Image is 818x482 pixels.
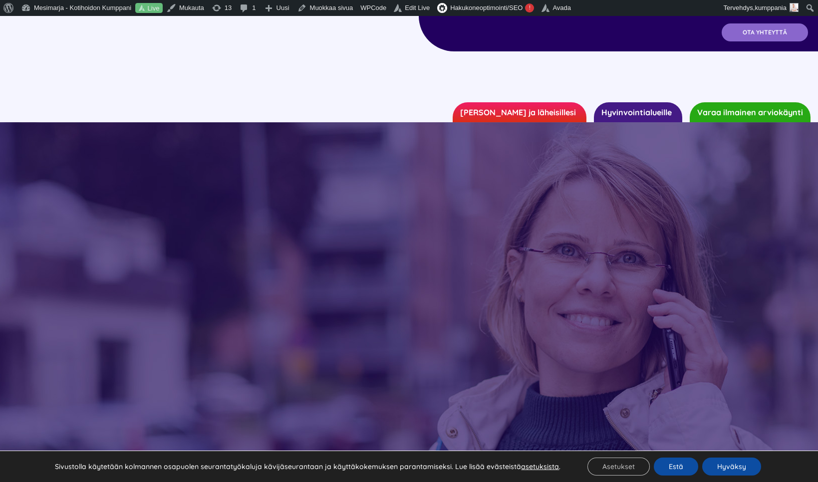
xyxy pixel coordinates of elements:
[521,462,559,471] button: asetuksista
[690,102,811,122] a: Varaa ilmainen arviokäynti
[55,462,560,471] p: Sivustolla käytetään kolmannen osapuolen seurantatyökaluja kävijäseurantaan ja käyttäkokemuksen p...
[587,458,650,476] button: Asetukset
[722,23,808,41] a: OTA YHTEYTTÄ
[755,4,787,11] span: kumppania
[743,29,787,36] span: OTA YHTEYTTÄ
[453,102,586,122] a: [PERSON_NAME] ja läheisillesi
[135,3,163,13] a: Live
[525,3,534,12] div: !
[594,102,682,122] a: Hyvinvointialueille
[654,458,698,476] button: Estä
[702,458,761,476] button: Hyväksy
[450,4,523,11] span: Hakukoneoptimointi/SEO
